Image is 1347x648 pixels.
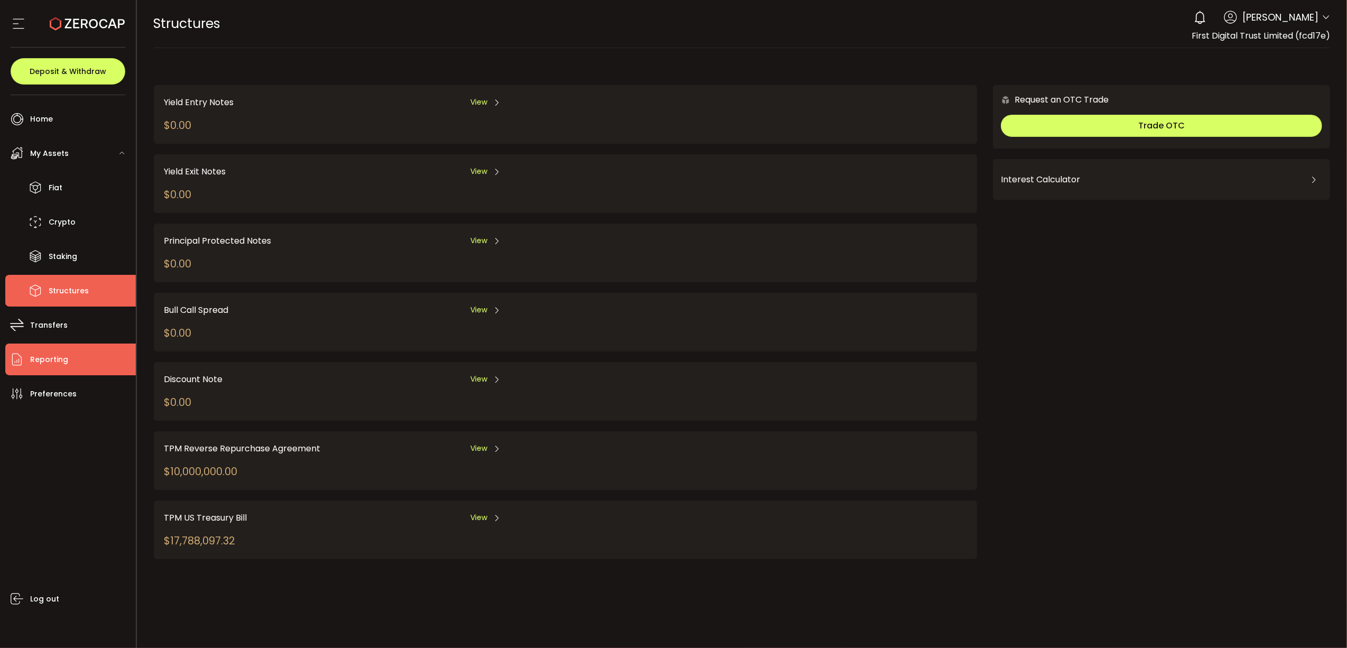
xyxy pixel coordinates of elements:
div: $17,788,097.32 [164,533,236,549]
span: View [470,304,487,316]
button: Deposit & Withdraw [11,58,125,85]
span: Staking [49,249,77,264]
span: View [470,443,487,454]
div: $0.00 [164,325,192,341]
div: $0.00 [164,187,192,202]
span: Trade OTC [1138,119,1185,132]
span: Log out [30,591,59,607]
span: Yield Exit Notes [164,165,226,178]
span: TPM Reverse Repurchase Agreement [164,442,321,455]
span: Home [30,112,53,127]
span: First Digital Trust Limited (fcd17e) [1192,30,1330,42]
div: $10,000,000.00 [164,464,238,479]
span: TPM US Treasury Bill [164,511,247,524]
span: Deposit & Withdraw [30,68,106,75]
span: Bull Call Spread [164,303,229,317]
span: View [470,97,487,108]
div: Interest Calculator [1001,167,1322,192]
span: View [470,166,487,177]
div: $0.00 [164,117,192,133]
span: Yield Entry Notes [164,96,234,109]
span: My Assets [30,146,69,161]
div: Request an OTC Trade [993,93,1109,106]
img: 6nGpN7MZ9FLuBP83NiajKbTRY4UzlzQtBKtCrLLspmCkSvCZHBKvY3NxgQaT5JnOQREvtQ257bXeeSTueZfAPizblJ+Fe8JwA... [1001,95,1010,105]
span: Preferences [30,386,77,402]
span: Reporting [30,352,68,367]
span: Structures [49,283,89,299]
span: Structures [154,14,221,33]
span: Discount Note [164,373,223,386]
iframe: Chat Widget [1294,597,1347,648]
span: Crypto [49,215,76,230]
span: View [470,374,487,385]
span: [PERSON_NAME] [1242,10,1318,24]
span: View [470,235,487,246]
span: View [470,512,487,523]
div: $0.00 [164,394,192,410]
span: Fiat [49,180,62,196]
span: Principal Protected Notes [164,234,272,247]
div: $0.00 [164,256,192,272]
span: Transfers [30,318,68,333]
button: Trade OTC [1001,115,1322,137]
